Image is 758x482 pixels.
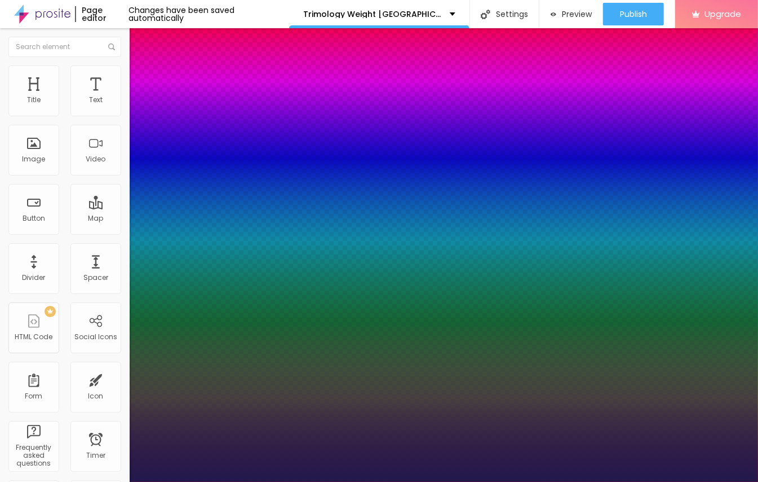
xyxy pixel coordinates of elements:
[704,9,741,19] span: Upgrade
[539,3,603,25] button: Preview
[74,333,117,341] div: Social Icons
[75,6,128,22] div: Page editor
[86,452,105,459] div: Timer
[11,444,56,468] div: Frequently asked questions
[86,155,106,163] div: Video
[23,214,45,222] div: Button
[15,333,53,341] div: HTML Code
[83,274,108,282] div: Spacer
[303,10,441,18] p: Trimology Weight [GEOGRAPHIC_DATA]
[23,155,46,163] div: Image
[88,392,104,400] div: Icon
[25,392,43,400] div: Form
[481,10,490,19] img: Icone
[88,214,104,222] div: Map
[620,10,647,19] span: Publish
[128,6,289,22] div: Changes have been saved automatically
[23,274,46,282] div: Divider
[27,96,41,104] div: Title
[562,10,592,19] span: Preview
[8,37,121,57] input: Search element
[89,96,103,104] div: Text
[603,3,664,25] button: Publish
[551,10,556,19] img: view-1.svg
[108,43,115,50] img: Icone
